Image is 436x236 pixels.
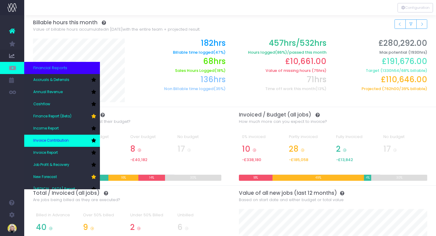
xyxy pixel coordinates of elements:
h2: 457hrs/532hrs [235,39,326,48]
div: 30% [371,175,427,181]
h6: Sales Hours Logged [134,68,226,73]
span: Total / Invoiced (all jobs) [33,190,100,196]
h2: £191,676.00 [335,57,427,66]
span: 10 [242,144,250,154]
h2: £10,661.00 [235,57,326,66]
span: Are jobs being billed as they are executed? [33,197,120,203]
h6: Non Billable time logged [134,86,226,91]
span: (86%) [275,50,287,55]
div: Over budget [130,134,171,144]
span: (13%) [315,86,326,91]
a: New Forecast [24,171,100,183]
div: 49% [272,175,364,181]
span: (47%) [213,50,226,55]
span: Invoiced / Budget (all jobs) [239,112,311,118]
span: Accruals & Deferrals [33,77,69,83]
span: Invoice Contribution [33,138,69,143]
h3: Billable hours this month [33,19,428,25]
span: Financial Reports [33,65,67,71]
h6: Max potential (1930hrs) [335,50,427,55]
span: Cashflow [33,102,50,107]
span: [MEDICAL_DATA] Report [33,187,75,192]
span: -£13,842 [336,157,353,162]
div: Under 50% Billed [130,212,171,223]
h2: 71hrs [235,75,326,84]
button: Configuration [398,3,433,12]
a: Annual Revenue [24,86,100,98]
div: 18% [239,175,272,181]
span: (35%) [213,86,226,91]
span: 762h00 [384,86,399,91]
span: 28 [289,144,299,154]
a: Income Report [24,123,100,135]
span: 8 [130,144,135,154]
div: Partly invoiced [289,134,330,144]
span: 40 [36,223,47,232]
span: Income Report [33,126,59,131]
h2: 136hrs [134,75,226,84]
div: 4% [364,175,372,181]
a: Cashflow [24,98,100,110]
span: 17 [177,144,185,154]
div: Vertical button group [398,3,433,12]
div: Billed in Advance [36,212,77,223]
span: 6 [177,223,183,232]
span: 39 [401,86,406,91]
span: in [DATE] [106,26,123,32]
h6: Hours logged /passed this month [235,50,326,55]
span: Value of billable hours accumulated with the entire team + projected result. [33,26,200,32]
span: Annual Revenue [33,89,63,95]
div: Over 50% billed [83,212,124,223]
div: Unbilled [177,212,219,223]
span: New Forecast [33,174,57,180]
span: (18%) [214,68,226,73]
span: 2 [130,223,135,232]
div: 16% [108,175,139,181]
div: 0% invoiced [242,134,283,144]
h2: £280,292.00 [335,39,427,48]
span: -£338,180 [242,157,261,162]
div: No budget [177,134,219,144]
h6: Value of missing hours (75hrs) [235,68,326,73]
h2: 182hrs [134,39,226,48]
div: Fully Invoiced [336,134,377,144]
h6: Projected ( / % billable) [335,86,427,91]
a: Job Profit & Recovery [24,159,100,171]
span: 1330h54 [382,68,399,73]
h2: £110,646.00 [335,75,427,84]
span: How much more can you expect to invoice? [239,119,327,125]
h3: Value of all new jobs (last 12 months) [239,190,428,196]
div: Small button group [395,19,427,29]
a: Invoice Contribution [24,135,100,147]
div: >80% budget [83,134,124,144]
div: 30% [165,175,222,181]
span: 2 [336,144,341,154]
a: Invoice Report [24,147,100,159]
span: -£40,182 [130,157,147,162]
h2: 68hrs [134,57,226,66]
h6: Billable time logged [134,50,226,55]
span: 9 [83,223,88,232]
h6: Time off work this month [235,86,326,91]
span: Invoice Report [33,150,58,156]
a: Finance Report (Beta) [24,110,100,123]
div: 14% [138,175,165,181]
img: images/default_profile_image.png [8,224,17,233]
span: Finance Report (Beta) [33,114,71,119]
span: Based on start date and either budget or total value [239,197,344,203]
span: 17 [383,144,391,154]
span: -£185,058 [289,157,308,162]
span: 68 [401,68,406,73]
span: Job Profit & Recovery [33,162,69,168]
a: [MEDICAL_DATA] Report [24,183,100,195]
h6: Target ( / % billable) [335,68,427,73]
a: Accruals & Deferrals [24,74,100,86]
div: No budget [383,134,424,144]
